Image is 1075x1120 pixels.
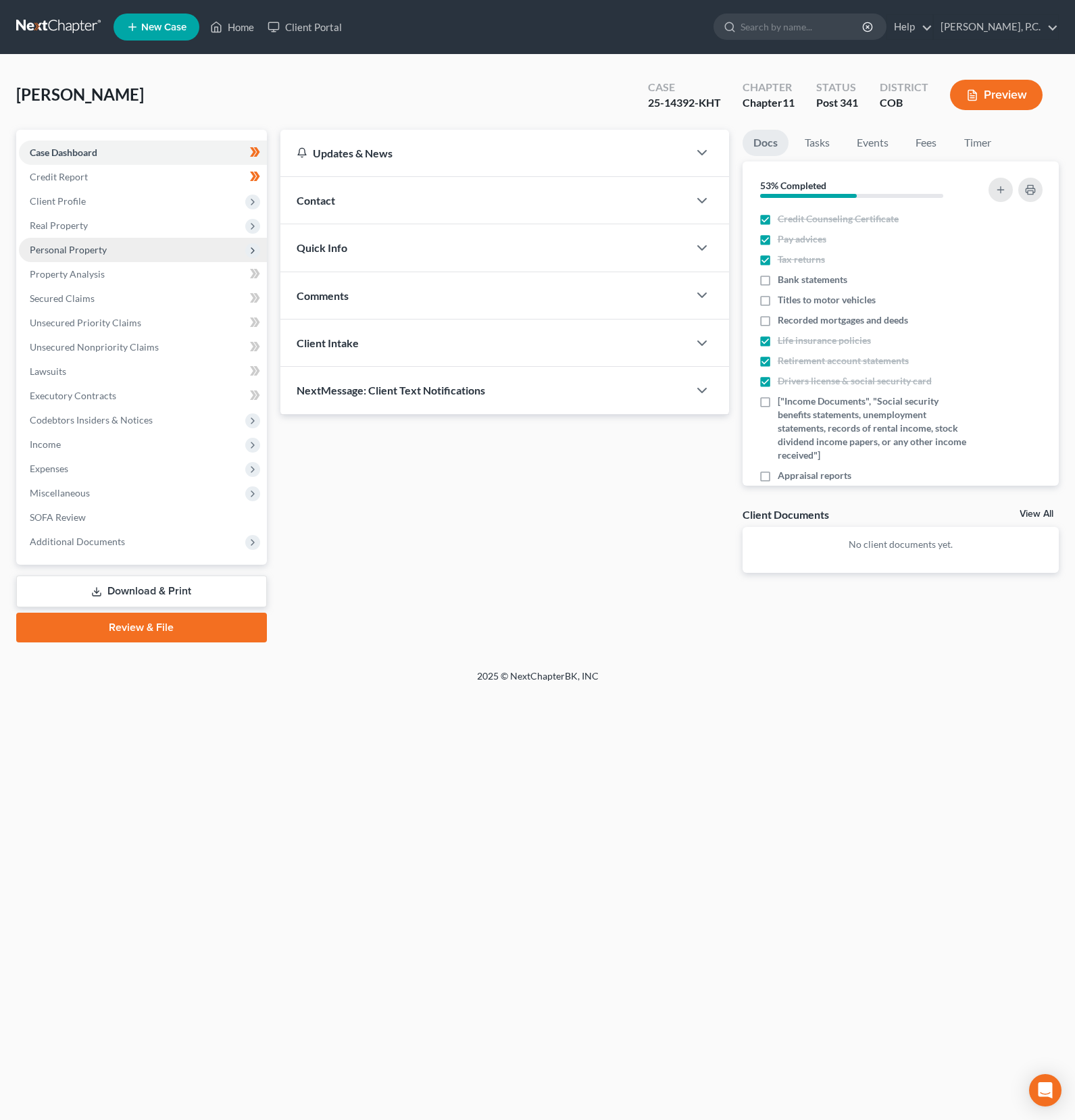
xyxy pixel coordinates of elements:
a: View All [1020,509,1053,519]
span: Recorded mortgages and deeds [778,313,908,327]
a: Help [887,15,932,39]
span: Expenses [30,463,68,474]
a: Executory Contracts [19,384,267,408]
a: Docs [743,130,789,156]
span: Real Property [30,220,88,231]
div: Open Intercom Messenger [1029,1074,1061,1106]
span: Client Profile [30,195,86,207]
span: Executory Contracts [30,390,116,401]
span: Credit Counseling Certificate [778,212,899,226]
span: Property Analysis [30,268,105,280]
a: SOFA Review [19,505,267,530]
span: Credit Report [30,171,88,182]
a: Home [203,15,261,39]
button: Preview [950,80,1043,110]
div: Client Documents [743,507,829,521]
span: Drivers license & social security card [778,374,932,388]
div: District [880,80,928,95]
a: Review & File [16,613,267,642]
span: Codebtors Insiders & Notices [30,414,153,426]
a: Unsecured Nonpriority Claims [19,335,267,359]
span: Comments [297,289,349,302]
div: Post 341 [816,95,858,111]
a: Case Dashboard [19,141,267,165]
a: Fees [905,130,948,156]
span: Retirement account statements [778,354,909,367]
span: Personal Property [30,244,107,255]
div: Status [816,80,858,95]
span: SOFA Review [30,511,86,523]
span: New Case [141,22,186,32]
span: NextMessage: Client Text Notifications [297,384,485,397]
p: No client documents yet. [753,538,1048,551]
a: Download & Print [16,576,267,607]
span: Bank statements [778,273,847,286]
span: Titles to motor vehicles [778,293,876,307]
span: Case Dashboard [30,147,97,158]
span: Life insurance policies [778,334,871,347]
span: Client Intake [297,336,359,349]
a: Events [846,130,899,156]
a: Property Analysis [19,262,267,286]
div: 2025 © NextChapterBK, INC [153,669,923,694]
a: Tasks [794,130,841,156]
div: COB [880,95,928,111]
a: Lawsuits [19,359,267,384]
div: Case [648,80,721,95]
span: 11 [782,96,795,109]
span: Additional Documents [30,536,125,547]
span: [PERSON_NAME] [16,84,144,104]
div: Chapter [743,80,795,95]
span: Unsecured Nonpriority Claims [30,341,159,353]
strong: 53% Completed [760,180,826,191]
span: ["Income Documents", "Social security benefits statements, unemployment statements, records of re... [778,394,968,462]
span: Secured Claims [30,292,95,304]
a: Unsecured Priority Claims [19,311,267,335]
span: Lawsuits [30,365,66,377]
div: 25-14392-KHT [648,95,721,111]
span: Miscellaneous [30,487,90,499]
a: Credit Report [19,165,267,189]
a: Timer [953,130,1002,156]
span: Tax returns [778,253,825,266]
span: Appraisal reports [778,469,851,482]
a: Client Portal [261,15,349,39]
span: Quick Info [297,241,347,254]
span: Income [30,438,61,450]
input: Search by name... [741,14,864,39]
span: Pay advices [778,232,826,246]
div: Chapter [743,95,795,111]
span: Unsecured Priority Claims [30,317,141,328]
a: Secured Claims [19,286,267,311]
div: Updates & News [297,146,672,160]
a: [PERSON_NAME], P.C. [934,15,1058,39]
span: Contact [297,194,335,207]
